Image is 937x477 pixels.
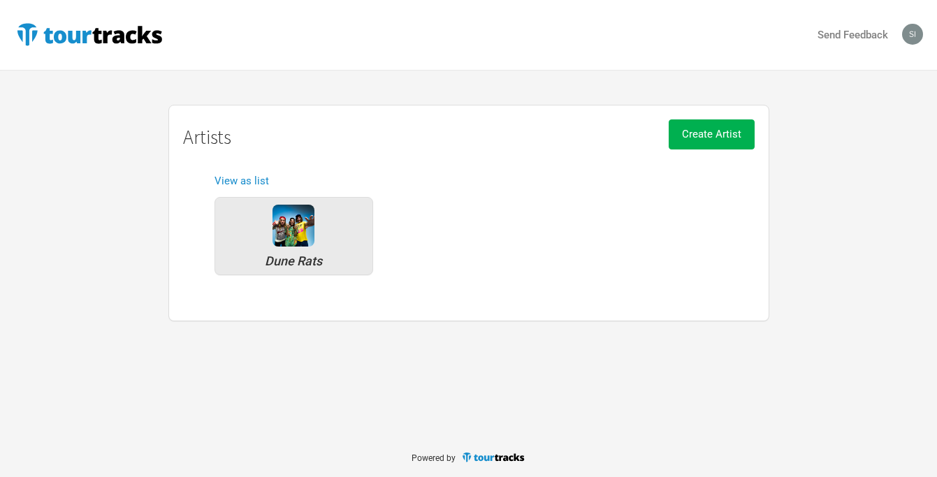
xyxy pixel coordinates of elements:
span: Create Artist [682,128,741,140]
img: 0ec804f3-481d-4bf0-8711-a3c903b8a16b-Dune_Rats_WEB_by_Ian_Laidlaw-12.JPG.png [273,205,314,247]
a: Dune Rats [208,190,380,282]
img: TourTracks [461,451,525,463]
button: Create Artist [669,119,755,149]
img: TourTracks [14,20,165,48]
h1: Artists [183,126,755,148]
a: View as list [215,175,269,187]
img: simoncloonan [902,24,923,45]
strong: Send Feedback [818,29,888,41]
div: Dune Rats [222,255,365,267]
span: Powered by [412,453,456,463]
div: Dune Rats [273,205,314,247]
